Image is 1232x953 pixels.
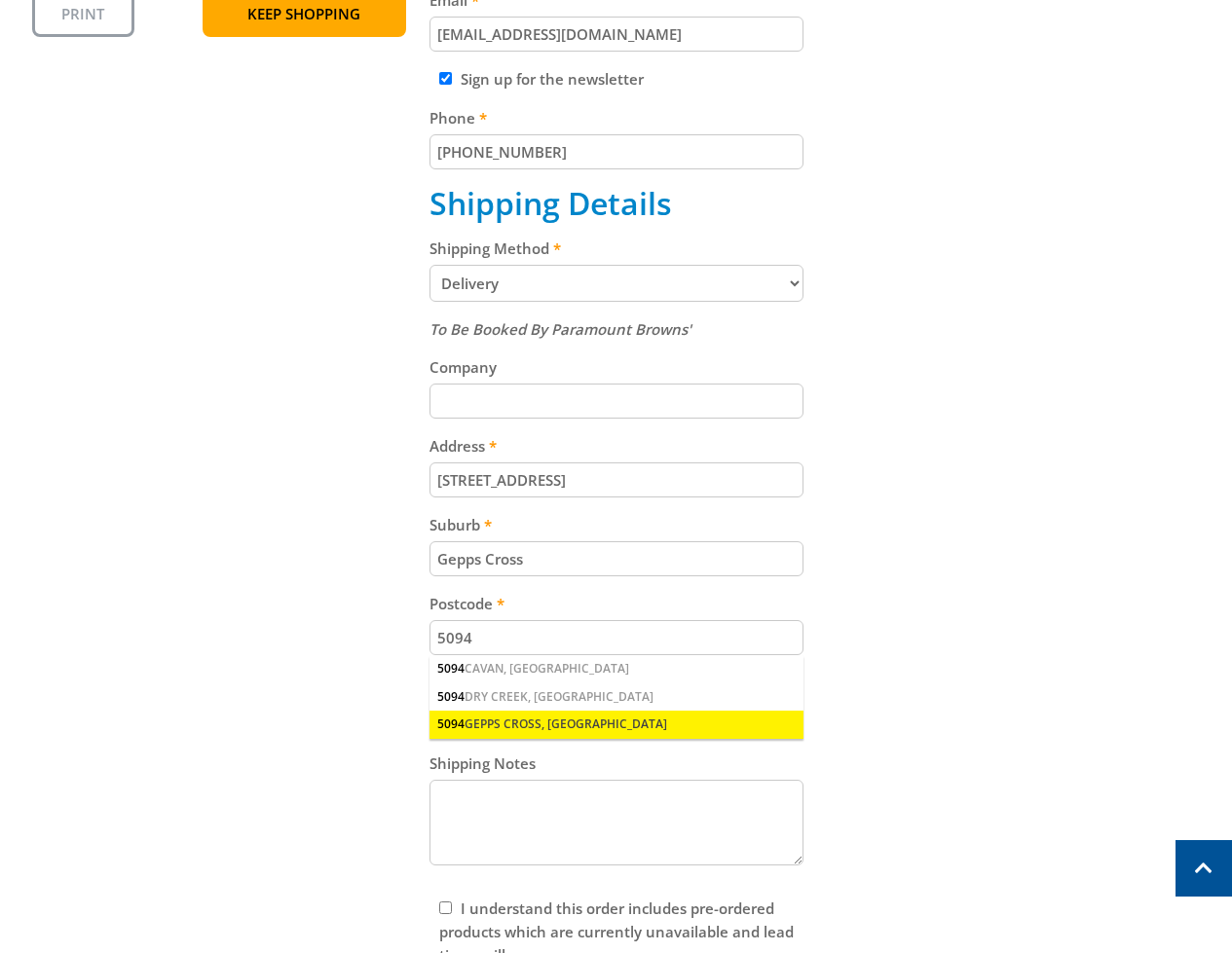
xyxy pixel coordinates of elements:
input: Please enter your address. [429,462,803,497]
label: Shipping Method [429,237,803,260]
select: Please select a shipping method. [429,265,803,302]
label: Company [429,355,803,379]
input: Please enter your telephone number. [429,134,803,169]
input: Please read and complete. [439,901,452,914]
em: To Be Booked By Paramount Browns' [429,319,691,339]
label: Phone [429,106,803,129]
label: Postcode [429,592,803,615]
label: Shipping Notes [429,751,803,775]
span: 5094 [437,715,465,732]
span: 5094 [437,688,465,705]
label: Address [429,434,803,458]
input: Please enter your postcode. [429,620,803,655]
input: Please enter your suburb. [429,541,803,576]
label: Suburb [429,513,803,536]
input: Please enter your email address. [429,17,803,52]
span: 5094 [437,660,465,677]
div: GEPPS CROSS, [GEOGRAPHIC_DATA] [429,711,803,738]
h2: Shipping Details [429,185,803,222]
div: CAVAN, [GEOGRAPHIC_DATA] [429,655,803,682]
div: DRY CREEK, [GEOGRAPHIC_DATA] [429,683,803,711]
label: Sign up for the newsletter [461,69,644,89]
